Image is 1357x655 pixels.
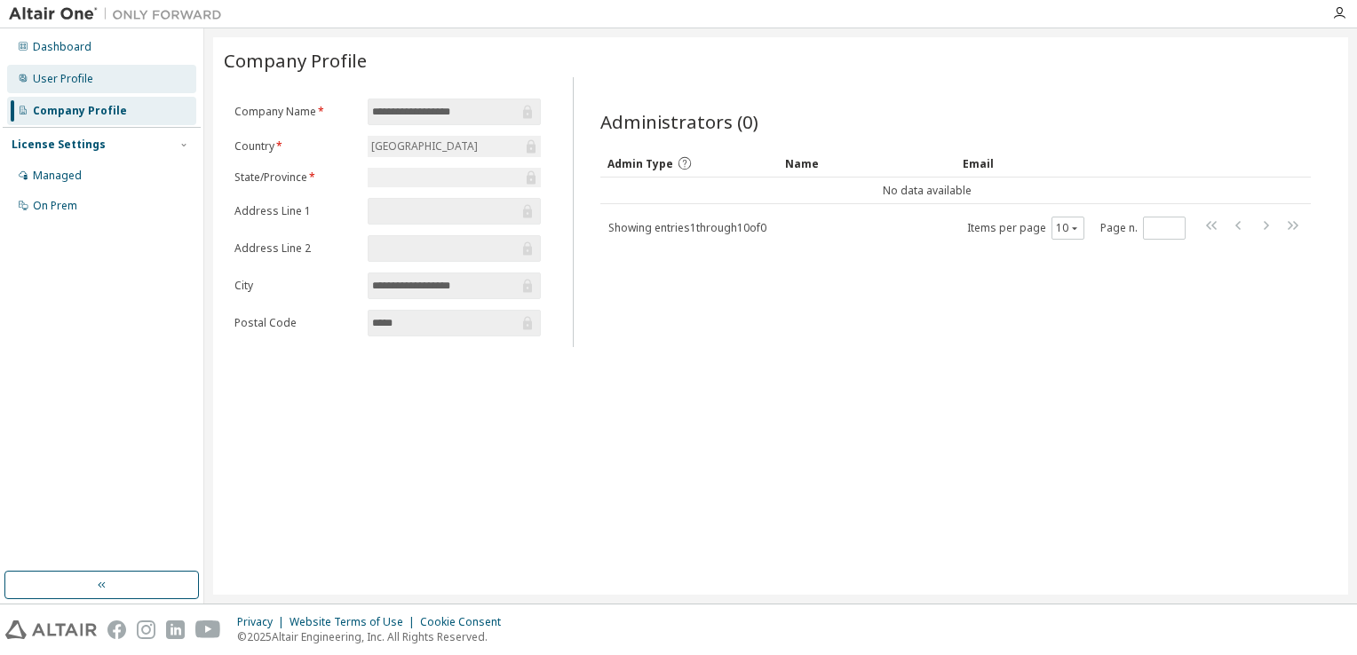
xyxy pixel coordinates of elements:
div: Dashboard [33,40,91,54]
td: No data available [600,178,1254,204]
label: Company Name [234,105,357,119]
div: User Profile [33,72,93,86]
div: Company Profile [33,104,127,118]
img: youtube.svg [195,620,221,639]
div: [GEOGRAPHIC_DATA] [368,136,541,157]
div: License Settings [12,138,106,152]
div: Privacy [237,615,290,629]
span: Admin Type [607,156,673,171]
img: Altair One [9,5,231,23]
label: State/Province [234,170,357,185]
p: © 2025 Altair Engineering, Inc. All Rights Reserved. [237,629,512,644]
div: Managed [33,169,82,183]
button: 10 [1056,221,1080,235]
span: Company Profile [224,48,367,73]
div: Cookie Consent [420,615,512,629]
img: facebook.svg [107,620,126,639]
span: Administrators (0) [600,109,758,134]
div: Name [785,149,948,178]
div: Website Terms of Use [290,615,420,629]
img: linkedin.svg [166,620,185,639]
span: Items per page [967,217,1084,240]
div: On Prem [33,199,77,213]
div: Email [963,149,1126,178]
label: Postal Code [234,316,357,330]
img: instagram.svg [137,620,155,639]
span: Showing entries 1 through 10 of 0 [608,220,766,235]
label: Address Line 2 [234,241,357,256]
label: Country [234,139,357,154]
label: City [234,279,357,293]
label: Address Line 1 [234,204,357,218]
span: Page n. [1100,217,1186,240]
div: [GEOGRAPHIC_DATA] [369,137,480,156]
img: altair_logo.svg [5,620,97,639]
